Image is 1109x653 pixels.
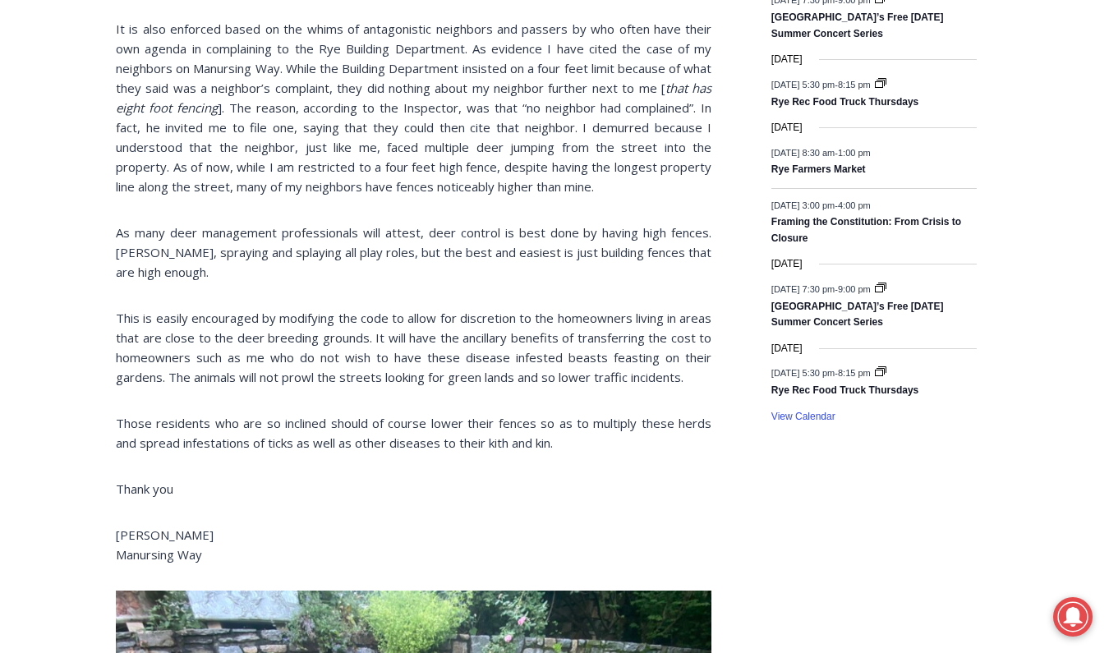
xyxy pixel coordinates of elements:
[771,11,944,40] a: [GEOGRAPHIC_DATA]’s Free [DATE] Summer Concert Series
[5,169,161,232] span: Open Tues. - Sun. [PHONE_NUMBER]
[838,283,871,293] span: 9:00 pm
[771,341,803,356] time: [DATE]
[771,216,961,245] a: Framing the Constitution: From Crisis to Closure
[838,147,871,157] span: 1:00 pm
[771,411,835,423] a: View Calendar
[771,368,873,378] time: -
[116,19,711,196] p: It is also enforced based on the whims of antagonistic neighbors and passers by who often have th...
[771,200,835,209] span: [DATE] 3:00 pm
[771,283,835,293] span: [DATE] 7:30 pm
[771,368,835,378] span: [DATE] 5:30 pm
[771,200,871,209] time: -
[771,301,944,329] a: [GEOGRAPHIC_DATA]’s Free [DATE] Summer Concert Series
[771,283,873,293] time: -
[771,96,918,109] a: Rye Rec Food Truck Thursdays
[116,479,711,499] p: Thank you
[116,223,711,282] p: As many deer management professionals will attest, deer control is best done by having high fence...
[838,79,871,89] span: 8:15 pm
[771,147,871,157] time: -
[771,384,918,398] a: Rye Rec Food Truck Thursdays
[415,1,776,159] div: "The first chef I interviewed talked about coming to [GEOGRAPHIC_DATA] from [GEOGRAPHIC_DATA] in ...
[430,163,762,200] span: Intern @ [DOMAIN_NAME]
[771,79,873,89] time: -
[771,79,835,89] span: [DATE] 5:30 pm
[116,525,711,564] p: [PERSON_NAME] Manursing Way
[116,413,711,453] p: Those residents who are so inclined should of course lower their fences so as to multiply these h...
[771,256,803,272] time: [DATE]
[838,200,871,209] span: 4:00 pm
[168,103,233,196] div: "Chef [PERSON_NAME] omakase menu is nirvana for lovers of great Japanese food."
[116,308,711,387] p: This is easily encouraged by modifying the code to allow for discretion to the homeowners living ...
[395,159,796,205] a: Intern @ [DOMAIN_NAME]
[771,147,835,157] span: [DATE] 8:30 am
[1,165,165,205] a: Open Tues. - Sun. [PHONE_NUMBER]
[771,120,803,136] time: [DATE]
[771,163,866,177] a: Rye Farmers Market
[838,368,871,378] span: 8:15 pm
[771,52,803,67] time: [DATE]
